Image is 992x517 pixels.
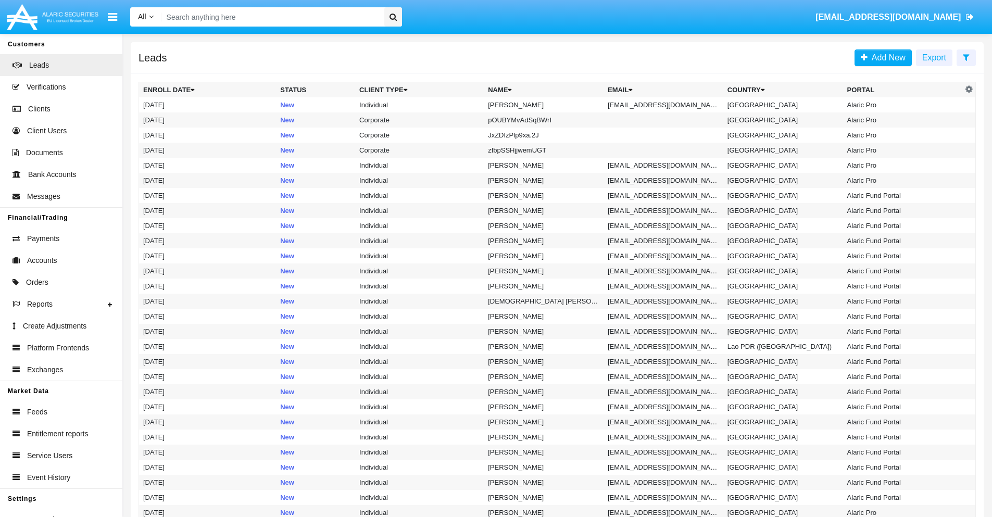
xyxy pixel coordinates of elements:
[843,430,963,445] td: Alaric Fund Portal
[161,7,381,27] input: Search
[26,277,48,288] span: Orders
[276,384,355,399] td: New
[484,173,604,188] td: [PERSON_NAME]
[355,399,484,414] td: Individual
[484,112,604,128] td: pOUBYMvAdSqBWrI
[723,158,843,173] td: [GEOGRAPHIC_DATA]
[843,369,963,384] td: Alaric Fund Portal
[843,233,963,248] td: Alaric Fund Portal
[484,369,604,384] td: [PERSON_NAME]
[604,475,723,490] td: [EMAIL_ADDRESS][DOMAIN_NAME]
[276,460,355,475] td: New
[276,173,355,188] td: New
[815,12,961,21] span: [EMAIL_ADDRESS][DOMAIN_NAME]
[484,279,604,294] td: [PERSON_NAME]
[723,143,843,158] td: [GEOGRAPHIC_DATA]
[276,143,355,158] td: New
[139,158,277,173] td: [DATE]
[723,263,843,279] td: [GEOGRAPHIC_DATA]
[139,339,277,354] td: [DATE]
[484,339,604,354] td: [PERSON_NAME]
[23,321,86,332] span: Create Adjustments
[604,263,723,279] td: [EMAIL_ADDRESS][DOMAIN_NAME]
[355,203,484,218] td: Individual
[28,169,77,180] span: Bank Accounts
[855,49,912,66] a: Add New
[723,309,843,324] td: [GEOGRAPHIC_DATA]
[276,203,355,218] td: New
[843,324,963,339] td: Alaric Fund Portal
[139,384,277,399] td: [DATE]
[139,112,277,128] td: [DATE]
[27,407,47,418] span: Feeds
[484,399,604,414] td: [PERSON_NAME]
[139,430,277,445] td: [DATE]
[843,97,963,112] td: Alaric Pro
[139,324,277,339] td: [DATE]
[276,309,355,324] td: New
[723,399,843,414] td: [GEOGRAPHIC_DATA]
[276,279,355,294] td: New
[355,490,484,505] td: Individual
[27,191,60,202] span: Messages
[843,143,963,158] td: Alaric Pro
[355,430,484,445] td: Individual
[484,460,604,475] td: [PERSON_NAME]
[276,445,355,460] td: New
[139,128,277,143] td: [DATE]
[723,218,843,233] td: [GEOGRAPHIC_DATA]
[484,218,604,233] td: [PERSON_NAME]
[843,445,963,460] td: Alaric Fund Portal
[604,445,723,460] td: [EMAIL_ADDRESS][DOMAIN_NAME]
[355,324,484,339] td: Individual
[276,399,355,414] td: New
[843,460,963,475] td: Alaric Fund Portal
[276,354,355,369] td: New
[139,218,277,233] td: [DATE]
[843,294,963,309] td: Alaric Fund Portal
[29,60,49,71] span: Leads
[139,354,277,369] td: [DATE]
[276,263,355,279] td: New
[484,143,604,158] td: zfbpSSHjjwemUGT
[484,414,604,430] td: [PERSON_NAME]
[723,294,843,309] td: [GEOGRAPHIC_DATA]
[916,49,952,66] button: Export
[843,112,963,128] td: Alaric Pro
[484,384,604,399] td: [PERSON_NAME]
[484,475,604,490] td: [PERSON_NAME]
[139,54,167,62] h5: Leads
[604,248,723,263] td: [EMAIL_ADDRESS][DOMAIN_NAME]
[27,125,67,136] span: Client Users
[355,460,484,475] td: Individual
[723,233,843,248] td: [GEOGRAPHIC_DATA]
[484,430,604,445] td: [PERSON_NAME]
[139,309,277,324] td: [DATE]
[604,279,723,294] td: [EMAIL_ADDRESS][DOMAIN_NAME]
[139,369,277,384] td: [DATE]
[484,203,604,218] td: [PERSON_NAME]
[276,294,355,309] td: New
[355,369,484,384] td: Individual
[139,188,277,203] td: [DATE]
[484,158,604,173] td: [PERSON_NAME]
[27,472,70,483] span: Event History
[355,82,484,98] th: Client Type
[723,248,843,263] td: [GEOGRAPHIC_DATA]
[355,354,484,369] td: Individual
[355,384,484,399] td: Individual
[355,445,484,460] td: Individual
[604,97,723,112] td: [EMAIL_ADDRESS][DOMAIN_NAME]
[276,112,355,128] td: New
[723,354,843,369] td: [GEOGRAPHIC_DATA]
[28,104,51,115] span: Clients
[604,430,723,445] td: [EMAIL_ADDRESS][DOMAIN_NAME]
[355,128,484,143] td: Corporate
[604,339,723,354] td: [EMAIL_ADDRESS][DOMAIN_NAME]
[138,12,146,21] span: All
[355,173,484,188] td: Individual
[355,414,484,430] td: Individual
[139,445,277,460] td: [DATE]
[723,475,843,490] td: [GEOGRAPHIC_DATA]
[139,460,277,475] td: [DATE]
